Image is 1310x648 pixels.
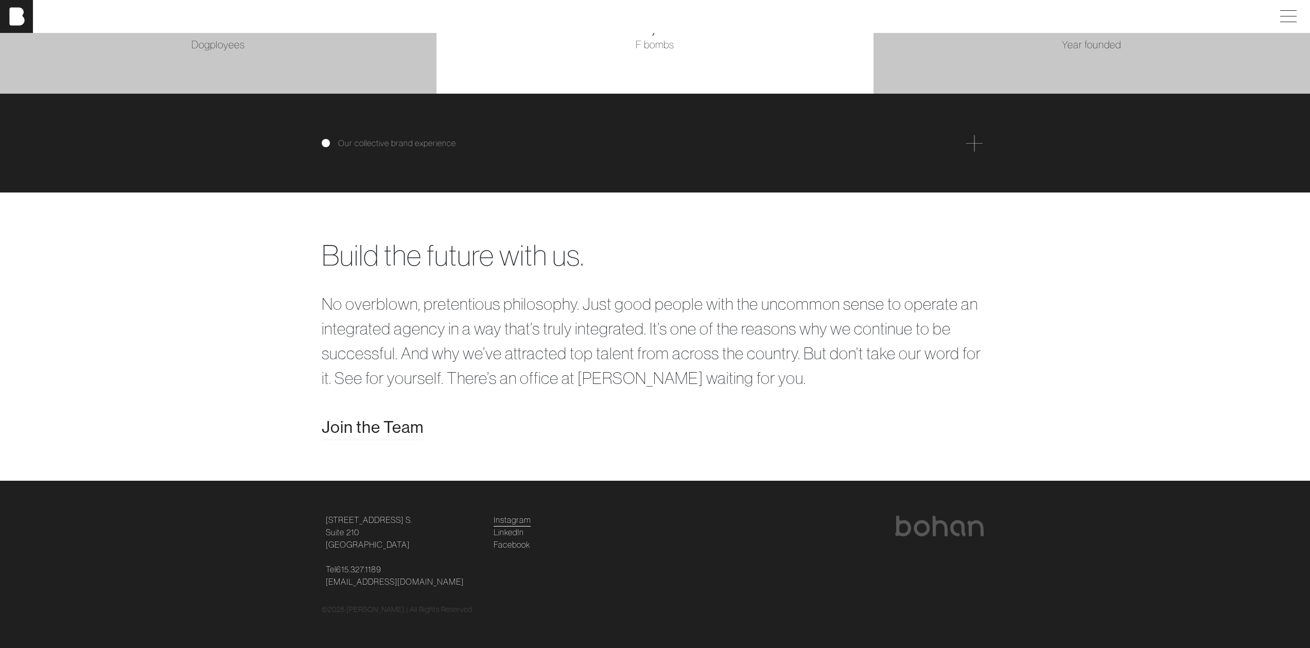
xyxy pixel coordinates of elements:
div: Build the future with us. [322,234,989,277]
div: F bombs [443,37,867,52]
a: 615.327.1189 [336,563,381,575]
div: Year founded [880,37,1304,52]
a: [STREET_ADDRESS] S.Suite 210[GEOGRAPHIC_DATA] [326,514,412,551]
a: Facebook [494,538,530,551]
div: Our collective brand experience [322,135,989,151]
a: LinkedIn [494,526,524,538]
a: Instagram [494,514,531,526]
p: No overblown, pretentious philosophy. Just good people with the uncommon sense to operate an inte... [322,291,989,390]
div: © 2025 [322,604,989,615]
div: Dogployees [6,37,430,52]
a: Join the Team [322,415,424,440]
a: [EMAIL_ADDRESS][DOMAIN_NAME] [326,575,464,588]
img: bohan logo [894,516,985,536]
p: Tel [326,563,481,588]
p: [PERSON_NAME] | All Rights Reserved. [346,604,474,615]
